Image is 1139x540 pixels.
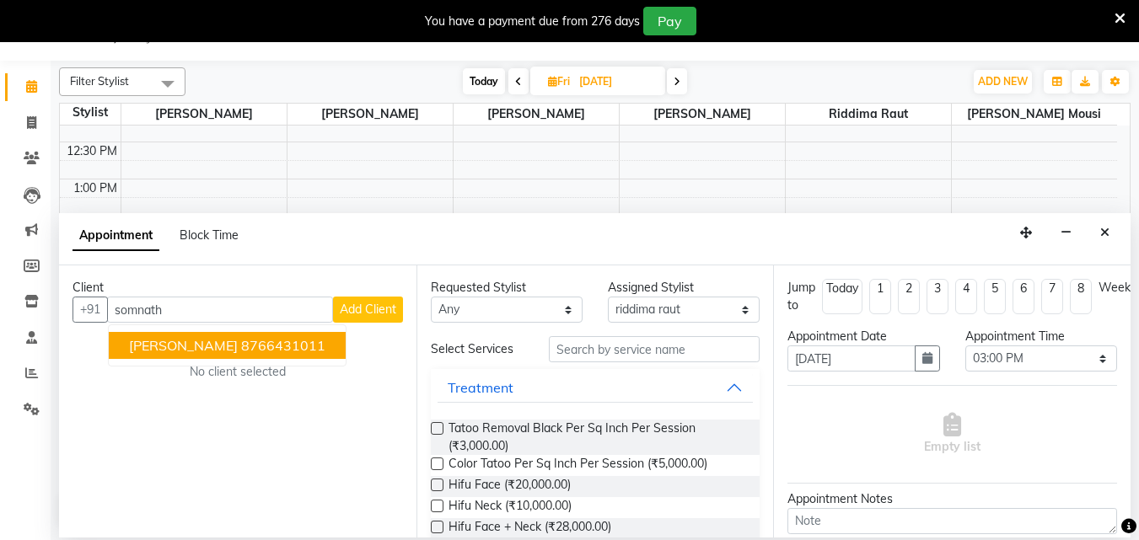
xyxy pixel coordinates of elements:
span: Hifu Face + Neck (₹28,000.00) [449,518,611,539]
button: +91 [73,297,108,323]
li: 6 [1013,279,1034,314]
button: Add Client [333,297,403,323]
div: No client selected [113,363,363,381]
span: [PERSON_NAME] [287,104,453,125]
div: Client [73,279,403,297]
div: Requested Stylist [431,279,583,297]
span: ADD NEW [978,75,1028,88]
div: Appointment Notes [787,490,1117,508]
span: Hifu Face (₹20,000.00) [449,476,571,497]
ngb-highlight: 8766431011 [241,337,325,354]
div: Appointment Date [787,328,939,345]
button: ADD NEW [974,70,1032,94]
span: Appointment [73,221,159,251]
span: Today [463,68,505,94]
div: Assigned Stylist [608,279,760,297]
span: Filter Stylist [70,74,129,88]
div: Jump to [787,279,815,314]
span: Empty list [924,413,981,456]
span: [PERSON_NAME] [121,104,287,125]
span: [PERSON_NAME] [454,104,619,125]
input: Search by Name/Mobile/Email/Code [107,297,333,323]
span: Block Time [180,227,239,243]
div: Today [826,280,858,297]
span: [PERSON_NAME] [129,337,238,354]
span: riddima raut [786,104,951,125]
span: Fri [544,75,574,88]
div: Appointment Time [965,328,1117,345]
div: 12:30 PM [63,142,121,160]
button: Treatment [438,372,754,403]
span: Add Client [340,302,396,317]
span: Hifu Neck (₹10,000.00) [449,497,572,518]
div: Treatment [448,377,513,398]
div: 1:00 PM [70,179,121,197]
div: Weeks [1099,279,1136,297]
li: 3 [927,279,948,314]
div: Select Services [418,340,536,358]
div: Stylist [60,104,121,121]
li: 7 [1041,279,1063,314]
div: You have a payment due from 276 days [425,13,640,30]
li: 2 [898,279,920,314]
input: 2025-09-05 [574,69,658,94]
li: 5 [984,279,1006,314]
button: Pay [643,7,696,35]
li: 8 [1070,279,1092,314]
button: Close [1093,220,1117,246]
li: 1 [869,279,891,314]
span: [PERSON_NAME] mousi [952,104,1118,125]
span: [PERSON_NAME] [620,104,785,125]
input: yyyy-mm-dd [787,345,915,372]
input: Search by service name [549,336,760,362]
li: 4 [955,279,977,314]
span: Color Tatoo Per Sq Inch Per Session (₹5,000.00) [449,455,707,476]
span: Tatoo Removal Black Per Sq Inch Per Session (₹3,000.00) [449,420,747,455]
